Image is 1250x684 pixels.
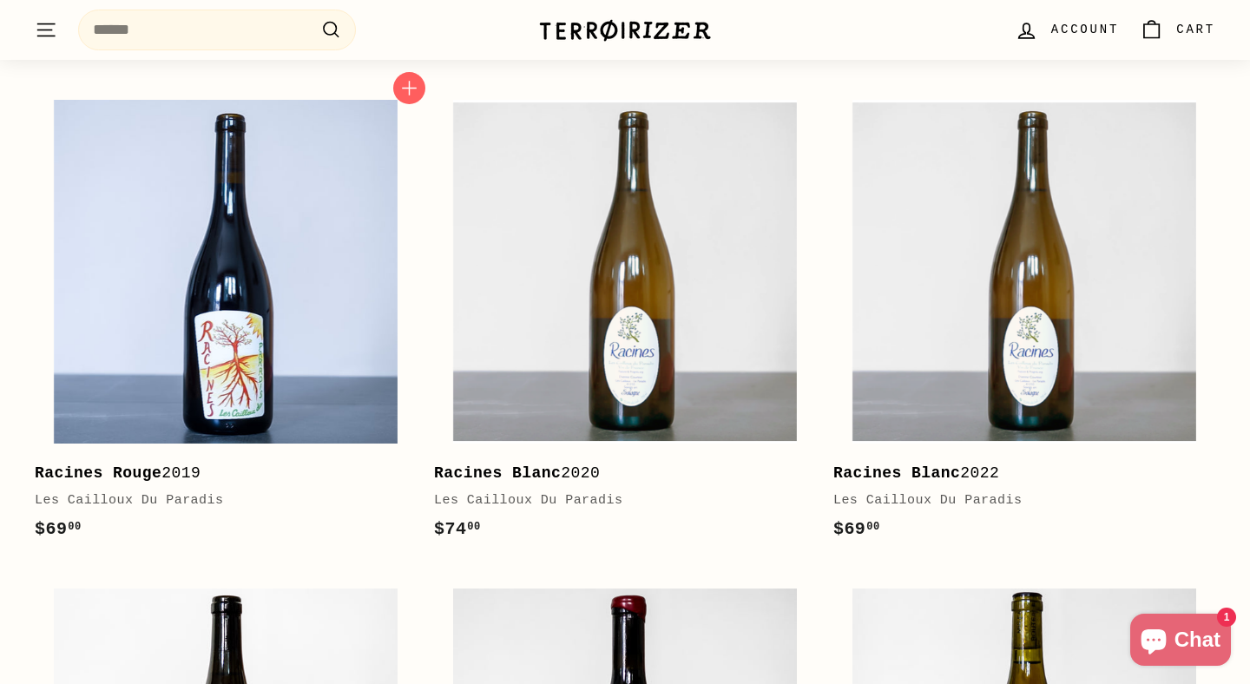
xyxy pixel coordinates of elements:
div: Les Cailloux Du Paradis [833,490,1198,511]
div: Les Cailloux Du Paradis [434,490,799,511]
div: 2022 [833,461,1198,486]
span: Cart [1176,20,1215,39]
span: Account [1051,20,1119,39]
div: 2020 [434,461,799,486]
sup: 00 [866,521,879,533]
inbox-online-store-chat: Shopify online store chat [1125,614,1236,670]
span: $69 [833,519,880,539]
a: Racines Blanc2022Les Cailloux Du Paradis [833,81,1215,561]
b: Racines Blanc [434,464,561,482]
span: $69 [35,519,82,539]
sup: 00 [467,521,480,533]
sup: 00 [68,521,81,533]
b: Racines Blanc [833,464,960,482]
a: Racines Rouge2019Les Cailloux Du Paradis [35,81,417,561]
div: 2019 [35,461,399,486]
a: Account [1004,4,1129,56]
span: $74 [434,519,481,539]
b: Racines Rouge [35,464,161,482]
a: Racines Blanc2020Les Cailloux Du Paradis [434,81,816,561]
div: Les Cailloux Du Paradis [35,490,399,511]
a: Cart [1129,4,1226,56]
